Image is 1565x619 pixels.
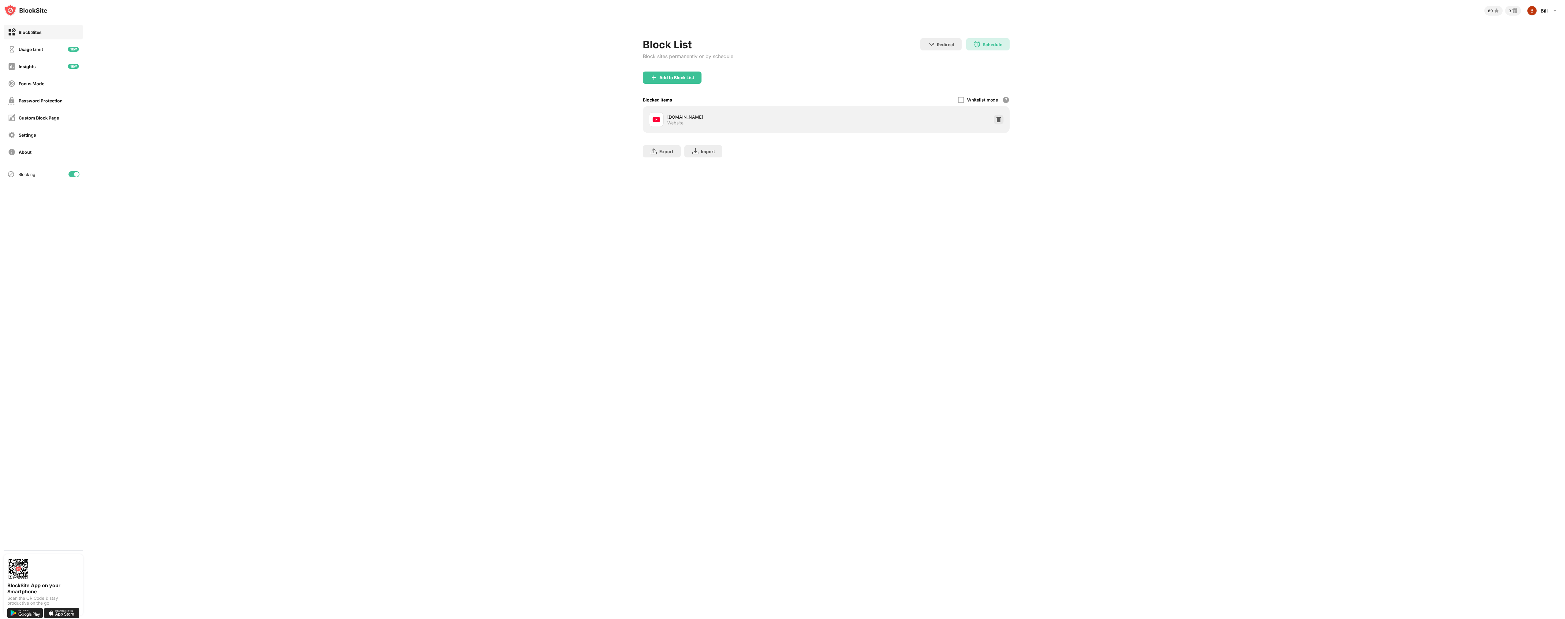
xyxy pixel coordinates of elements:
[1527,6,1537,16] img: ACg8ocK9BBfHjvrxu1gO2RjuCaZnb1jmvTJosUVs8AFRCrxwT_m2Q7Q1=s96-c
[983,42,1002,47] div: Schedule
[19,81,44,86] div: Focus Mode
[44,608,79,618] img: download-on-the-app-store.svg
[19,115,59,120] div: Custom Block Page
[967,97,998,102] div: Whitelist mode
[1541,8,1548,14] div: Bill
[19,149,31,155] div: About
[19,47,43,52] div: Usage Limit
[1509,9,1511,13] div: 3
[937,42,954,47] div: Redirect
[19,64,36,69] div: Insights
[667,120,683,126] div: Website
[8,28,16,36] img: block-on.svg
[8,80,16,87] img: focus-off.svg
[659,149,673,154] div: Export
[643,53,733,59] div: Block sites permanently or by schedule
[68,64,79,69] img: new-icon.svg
[1511,7,1519,14] img: reward-small.svg
[68,47,79,52] img: new-icon.svg
[643,38,733,51] div: Block List
[8,63,16,70] img: insights-off.svg
[19,30,42,35] div: Block Sites
[643,97,672,102] div: Blocked Items
[8,148,16,156] img: about-off.svg
[8,114,16,122] img: customize-block-page-off.svg
[8,97,16,105] img: password-protection-off.svg
[7,596,79,606] div: Scan the QR Code & stay productive on the go
[1488,9,1493,13] div: 80
[19,132,36,138] div: Settings
[659,75,694,80] div: Add to Block List
[653,116,660,123] img: favicons
[18,172,35,177] div: Blocking
[8,46,16,53] img: time-usage-off.svg
[1493,7,1500,14] img: points-small.svg
[7,171,15,178] img: blocking-icon.svg
[667,114,826,120] div: [DOMAIN_NAME]
[8,131,16,139] img: settings-off.svg
[701,149,715,154] div: Import
[4,4,47,17] img: logo-blocksite.svg
[19,98,63,103] div: Password Protection
[7,582,79,595] div: BlockSite App on your Smartphone
[7,558,29,580] img: options-page-qr-code.png
[7,608,43,618] img: get-it-on-google-play.svg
